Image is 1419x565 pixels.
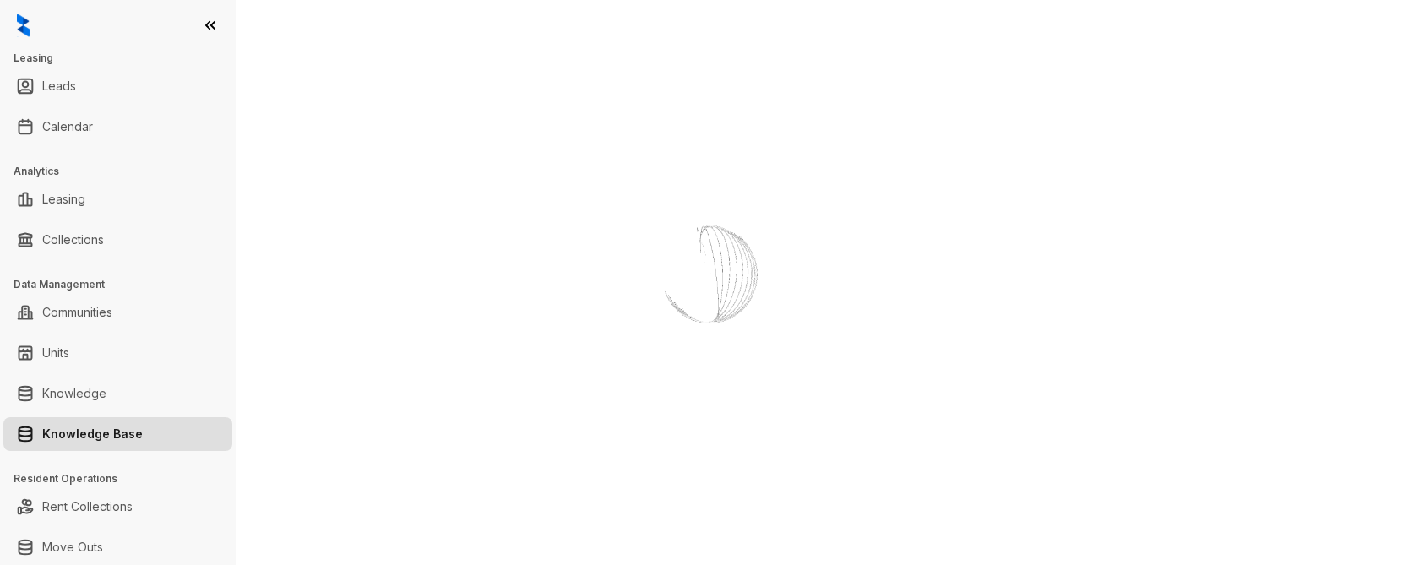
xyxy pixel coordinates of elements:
li: Knowledge Base [3,417,232,451]
h3: Data Management [14,277,236,292]
li: Units [3,336,232,370]
li: Collections [3,223,232,257]
a: Units [42,336,69,370]
h3: Analytics [14,164,236,179]
a: Knowledge [42,377,106,410]
div: Loading... [680,359,740,376]
a: Rent Collections [42,490,133,524]
a: Knowledge Base [42,417,143,451]
li: Knowledge [3,377,232,410]
li: Rent Collections [3,490,232,524]
a: Leads [42,69,76,103]
li: Calendar [3,110,232,144]
a: Calendar [42,110,93,144]
h3: Leasing [14,51,236,66]
img: logo [17,14,30,37]
a: Leasing [42,182,85,216]
li: Leasing [3,182,232,216]
li: Leads [3,69,232,103]
a: Communities [42,296,112,329]
h3: Resident Operations [14,471,236,486]
a: Move Outs [42,530,103,564]
img: Loader [625,190,794,359]
li: Move Outs [3,530,232,564]
a: Collections [42,223,104,257]
li: Communities [3,296,232,329]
